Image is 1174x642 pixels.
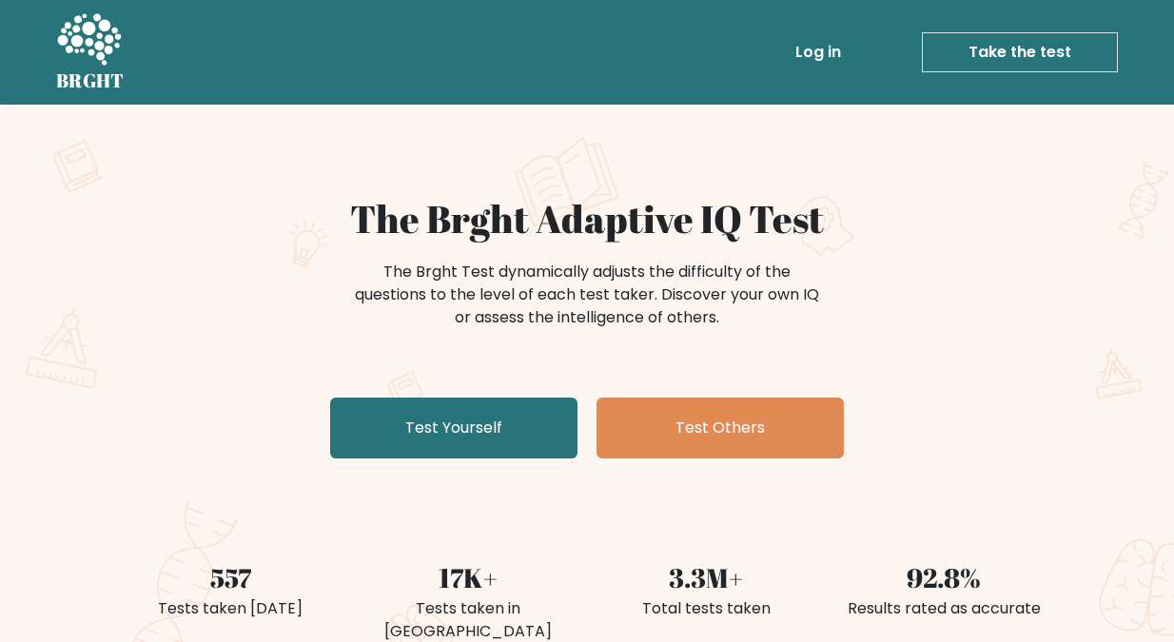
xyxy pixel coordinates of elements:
[349,261,825,329] div: The Brght Test dynamically adjusts the difficulty of the questions to the level of each test take...
[598,557,813,597] div: 3.3M+
[922,32,1118,72] a: Take the test
[836,597,1051,620] div: Results rated as accurate
[123,597,338,620] div: Tests taken [DATE]
[361,557,576,597] div: 17K+
[597,398,844,458] a: Test Others
[56,69,125,92] h5: BRGHT
[330,398,577,458] a: Test Yourself
[56,8,125,97] a: BRGHT
[598,597,813,620] div: Total tests taken
[123,196,1051,242] h1: The Brght Adaptive IQ Test
[788,33,849,71] a: Log in
[836,557,1051,597] div: 92.8%
[123,557,338,597] div: 557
